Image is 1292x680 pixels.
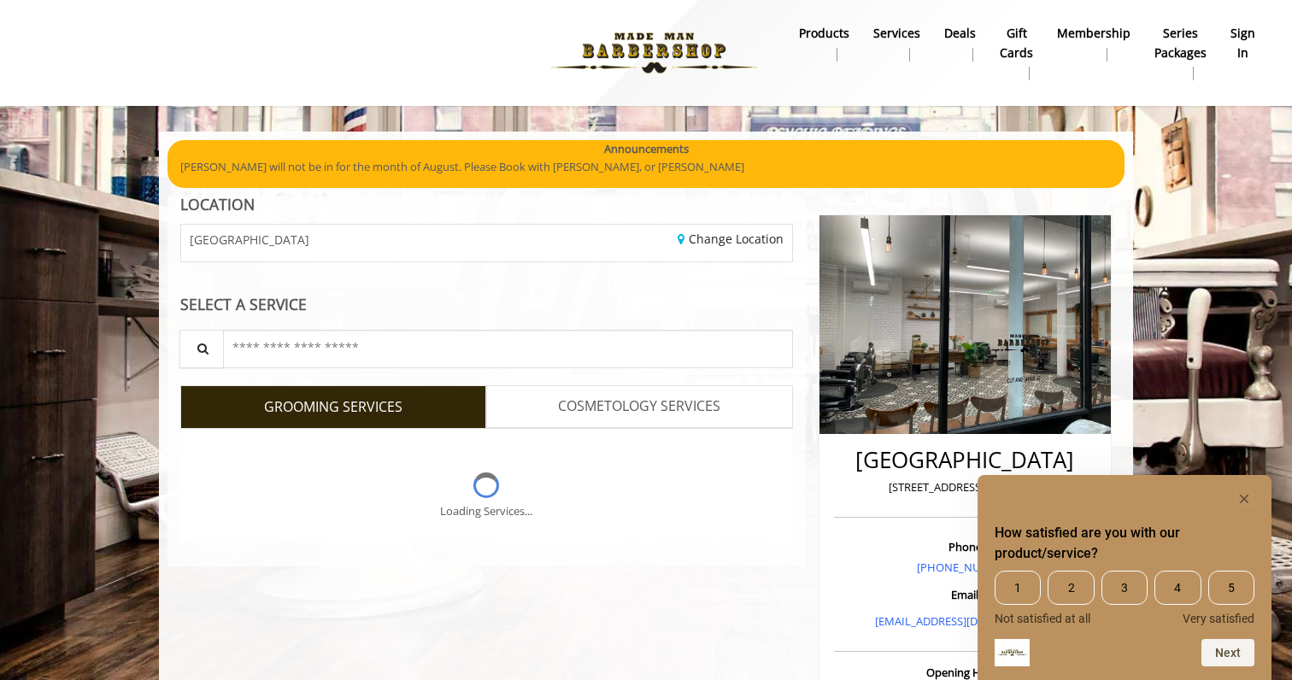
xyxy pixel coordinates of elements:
[995,523,1254,564] h2: How satisfied are you with our product/service? Select an option from 1 to 5, with 1 being Not sa...
[988,21,1045,85] a: Gift cardsgift cards
[995,612,1090,625] span: Not satisfied at all
[995,571,1254,625] div: How satisfied are you with our product/service? Select an option from 1 to 5, with 1 being Not sa...
[1142,21,1219,85] a: Series packagesSeries packages
[917,560,1013,575] a: [PHONE_NUMBER]
[1201,639,1254,666] button: Next question
[1183,612,1254,625] span: Very satisfied
[861,21,932,66] a: ServicesServices
[944,24,976,43] b: Deals
[180,194,255,214] b: LOCATION
[180,296,793,313] div: SELECT A SERVICE
[799,24,849,43] b: products
[1154,24,1207,62] b: Series packages
[875,613,1055,629] a: [EMAIL_ADDRESS][DOMAIN_NAME]
[1045,21,1142,66] a: MembershipMembership
[1000,24,1033,62] b: gift cards
[180,158,1112,176] p: [PERSON_NAME] will not be in for the month of August. Please Book with [PERSON_NAME], or [PERSON_...
[787,21,861,66] a: Productsproducts
[604,140,689,158] b: Announcements
[537,6,772,100] img: Made Man Barbershop logo
[995,489,1254,666] div: How satisfied are you with our product/service? Select an option from 1 to 5, with 1 being Not sa...
[558,396,720,418] span: COSMETOLOGY SERVICES
[190,233,309,246] span: [GEOGRAPHIC_DATA]
[1230,24,1255,62] b: sign in
[1154,571,1201,605] span: 4
[1208,571,1254,605] span: 5
[1057,24,1130,43] b: Membership
[932,21,988,66] a: DealsDeals
[1234,489,1254,509] button: Hide survey
[179,330,224,368] button: Service Search
[1101,571,1148,605] span: 3
[1048,571,1094,605] span: 2
[838,589,1092,601] h3: Email
[838,541,1092,553] h3: Phone
[1219,21,1267,66] a: sign insign in
[995,571,1041,605] span: 1
[440,502,532,520] div: Loading Services...
[834,666,1096,678] h3: Opening Hours
[873,24,920,43] b: Services
[180,428,793,542] div: Grooming services
[264,396,402,419] span: GROOMING SERVICES
[838,448,1092,472] h2: [GEOGRAPHIC_DATA]
[838,478,1092,496] p: [STREET_ADDRESS][US_STATE]
[678,231,784,247] a: Change Location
